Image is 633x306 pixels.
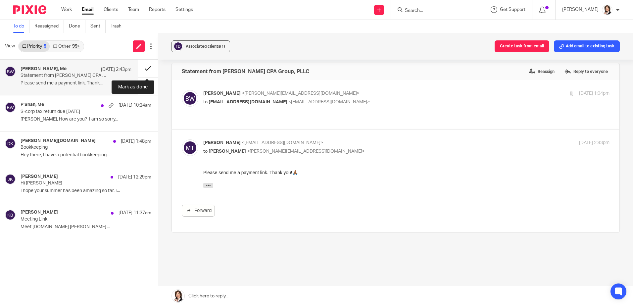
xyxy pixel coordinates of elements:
p: [DATE] 2:43pm [579,139,609,146]
p: [DATE] 12:29pm [118,174,151,180]
a: Trash [111,20,126,33]
h4: [PERSON_NAME] [21,210,58,215]
img: svg%3E [182,90,198,107]
h4: P Shah, Me [21,102,44,108]
a: Done [69,20,85,33]
img: svg%3E [5,174,16,184]
p: Meet [DOMAIN_NAME] [PERSON_NAME] ... [21,224,151,230]
a: Sent [90,20,106,33]
h4: Statement from [PERSON_NAME] CPA Group, PLLC [182,68,309,75]
a: Email [82,6,94,13]
p: Statement from [PERSON_NAME] CPA Group, PLLC [21,73,109,78]
p: I hope your summer has been amazing so far. I... [21,188,151,194]
img: BW%20Website%203%20-%20square.jpg [602,5,612,15]
span: to [203,149,208,154]
span: <[PERSON_NAME][EMAIL_ADDRESS][DOMAIN_NAME]> [242,91,360,96]
p: [DATE] 1:04pm [579,90,609,97]
img: svg%3E [5,210,16,220]
span: to [203,100,208,104]
p: [DATE] 2:43pm [101,66,131,73]
h4: [PERSON_NAME][DOMAIN_NAME] [21,138,96,144]
span: (1) [220,44,225,48]
p: Hey there, I have a potential bookkeeping... [21,152,151,158]
a: Forward [182,205,215,217]
span: [PERSON_NAME] [203,140,241,145]
img: svg%3E [5,138,16,149]
button: Add email to existing task [554,40,620,52]
a: Reports [149,6,166,13]
span: Get Support [500,7,525,12]
img: svg%3E [5,102,16,113]
img: svg%3E [173,41,183,51]
h4: [PERSON_NAME], Me [21,66,67,72]
p: Meeting Link [21,217,125,222]
button: Create task from email [495,40,549,52]
input: Search [404,8,464,14]
a: Settings [175,6,193,13]
label: Reassign [527,67,556,76]
button: Associated clients(1) [171,40,230,52]
h4: [PERSON_NAME] [21,174,58,179]
p: S-corp tax return due [DATE] [21,109,125,115]
p: [PERSON_NAME], How are you? I am so sorry... [21,117,151,122]
a: Work [61,6,72,13]
div: 99+ [72,44,80,49]
img: svg%3E [182,139,198,156]
div: 5 [44,44,46,49]
a: Priority5 [19,41,50,52]
span: [PERSON_NAME] [203,91,241,96]
p: [DATE] 10:24am [119,102,151,109]
p: Hi [PERSON_NAME] [21,180,125,186]
a: Other99+ [50,41,83,52]
img: Pixie [13,5,46,14]
a: To do [13,20,29,33]
p: Please send me a payment link. Thank... [21,80,131,86]
span: [EMAIL_ADDRESS][DOMAIN_NAME] [209,100,287,104]
span: <[EMAIL_ADDRESS][DOMAIN_NAME]> [242,140,323,145]
span: View [5,43,15,50]
p: [PERSON_NAME] [562,6,599,13]
a: Clients [104,6,118,13]
span: <[EMAIL_ADDRESS][DOMAIN_NAME]> [288,100,370,104]
a: Team [128,6,139,13]
a: Reassigned [34,20,64,33]
span: Associated clients [186,44,225,48]
span: [PERSON_NAME] [209,149,246,154]
span: <[PERSON_NAME][EMAIL_ADDRESS][DOMAIN_NAME]> [247,149,365,154]
label: Reply to everyone [563,67,609,76]
p: Bookkeeping [21,145,125,150]
img: svg%3E [5,66,16,77]
p: [DATE] 1:48pm [121,138,151,145]
p: [DATE] 11:37am [119,210,151,216]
